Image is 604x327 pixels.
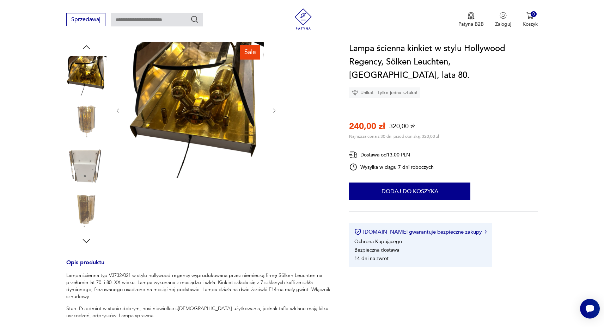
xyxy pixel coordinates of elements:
[531,11,537,17] div: 0
[523,12,538,27] button: 0Koszyk
[190,15,199,24] button: Szukaj
[349,150,434,159] div: Dostawa od 13,00 PLN
[354,238,402,245] li: Ochrona Kupującego
[66,13,105,26] button: Sprzedawaj
[66,146,106,186] img: Zdjęcie produktu Lampa ścienna kinkiet w stylu Hollywood Regency, Sölken Leuchten, Niemcy, lata 80.
[349,121,385,132] p: 240,00 zł
[526,12,533,19] img: Ikona koszyka
[66,272,332,300] p: Lampa ścienna typ V3732/021 w stylu hollywood regency wyprodukowana przez niemiecką firmę Sölken ...
[349,183,470,200] button: Dodaj do koszyka
[495,21,511,27] p: Zaloguj
[349,134,439,139] p: Najniższa cena z 30 dni przed obniżką: 320,00 zł
[389,122,415,131] p: 320,00 zł
[523,21,538,27] p: Koszyk
[354,228,487,235] button: [DOMAIN_NAME] gwarantuje bezpieczne zakupy
[349,87,420,98] div: Unikat - tylko jedna sztuka!
[354,247,399,253] li: Bezpieczna dostawa
[66,18,105,23] a: Sprzedawaj
[349,163,434,171] div: Wysyłka w ciągu 7 dni roboczych
[66,56,106,96] img: Zdjęcie produktu Lampa ścienna kinkiet w stylu Hollywood Regency, Sölken Leuchten, Niemcy, lata 80.
[458,12,484,27] a: Ikona medaluPatyna B2B
[354,255,389,262] li: 14 dni na zwrot
[458,21,484,27] p: Patyna B2B
[66,305,332,319] p: Stan: Przedmiot w stanie dobrym, nosi niewielkie ś[DEMOGRAPHIC_DATA] użytkowania, jednak tafle sz...
[354,228,361,235] img: Ikona certyfikatu
[580,299,600,319] iframe: Smartsupp widget button
[468,12,475,20] img: Ikona medalu
[349,150,358,159] img: Ikona dostawy
[240,45,260,60] div: Sale
[349,42,537,82] h1: Lampa ścienna kinkiet w stylu Hollywood Regency, Sölken Leuchten, [GEOGRAPHIC_DATA], lata 80.
[66,260,332,272] h3: Opis produktu
[458,12,484,27] button: Patyna B2B
[293,8,314,30] img: Patyna - sklep z meblami i dekoracjami vintage
[352,90,358,96] img: Ikona diamentu
[485,230,487,234] img: Ikona strzałki w prawo
[66,191,106,231] img: Zdjęcie produktu Lampa ścienna kinkiet w stylu Hollywood Regency, Sölken Leuchten, Niemcy, lata 80.
[66,101,106,141] img: Zdjęcie produktu Lampa ścienna kinkiet w stylu Hollywood Regency, Sölken Leuchten, Niemcy, lata 80.
[495,12,511,27] button: Zaloguj
[500,12,507,19] img: Ikonka użytkownika
[128,42,264,178] img: Zdjęcie produktu Lampa ścienna kinkiet w stylu Hollywood Regency, Sölken Leuchten, Niemcy, lata 80.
